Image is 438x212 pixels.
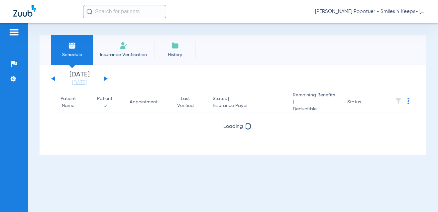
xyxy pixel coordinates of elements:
div: Appointment [130,99,158,106]
input: Search for patients [83,5,166,18]
img: filter.svg [395,98,402,104]
span: History [159,52,191,58]
img: Zuub Logo [13,5,36,17]
div: Patient ID [96,95,113,109]
img: group-dot-blue.svg [407,98,409,104]
th: Remaining Benefits | [287,92,342,113]
img: Manual Insurance Verification [120,42,128,50]
div: Last Verified [175,95,202,109]
div: Appointment [130,99,164,106]
img: Search Icon [86,9,92,15]
div: Last Verified [175,95,196,109]
span: Insurance Verification [98,52,149,58]
img: History [171,42,179,50]
a: [DATE] [59,79,99,86]
div: Patient ID [96,95,119,109]
span: Schedule [56,52,88,58]
span: [PERSON_NAME] Popotuer - Smiles 4 Keeps- [GEOGRAPHIC_DATA] | Abra Dental [315,8,425,15]
img: Schedule [68,42,76,50]
span: Deductible [293,106,337,113]
img: hamburger-icon [9,28,19,36]
div: Patient Name [56,95,85,109]
li: [DATE] [59,71,99,86]
th: Status | [207,92,287,113]
div: Patient Name [56,95,79,109]
th: Status [342,92,387,113]
span: Loading [223,124,243,129]
span: Insurance Payer [213,102,282,109]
